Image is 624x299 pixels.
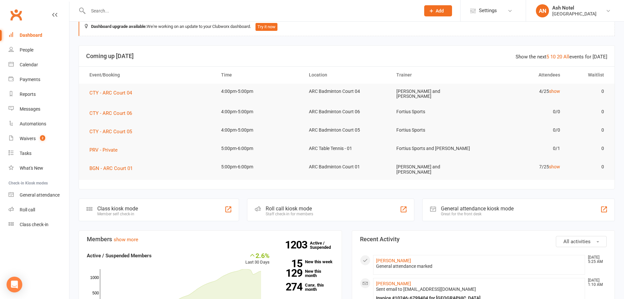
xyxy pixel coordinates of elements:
div: Ash Notel [552,5,596,11]
td: [PERSON_NAME] and [PERSON_NAME] [390,84,478,104]
td: 0 [566,104,610,119]
strong: Dashboard upgrade available: [91,24,147,29]
a: [PERSON_NAME] [376,281,411,286]
div: Open Intercom Messenger [7,277,22,292]
span: Settings [479,3,497,18]
a: 274Canx. this month [279,283,334,291]
td: 4:00pm-5:00pm [215,122,303,138]
div: AN [536,4,549,17]
td: 5:00pm-6:00pm [215,159,303,175]
a: All [563,54,569,60]
td: 7/25 [478,159,566,175]
th: Attendees [478,67,566,83]
td: 4:00pm-5:00pm [215,104,303,119]
a: 10 [550,54,556,60]
th: Waitlist [566,67,610,83]
a: Tasks [9,146,69,161]
td: 0 [566,159,610,175]
strong: 129 [279,268,302,278]
strong: 1203 [285,240,310,250]
div: Show the next events for [DATE] [516,53,607,61]
div: Member self check-in [97,212,138,216]
a: Automations [9,117,69,131]
button: CTY - ARC Court 06 [89,109,137,117]
td: 4/25 [478,84,566,99]
div: Dashboard [20,32,42,38]
div: We're working on an update to your Clubworx dashboard. [79,18,615,36]
time: [DATE] 5:25 AM [585,255,606,264]
span: PRV - Private [89,147,118,153]
div: Last 30 Days [245,252,270,266]
a: Waivers 2 [9,131,69,146]
a: Class kiosk mode [9,217,69,232]
button: CTY - ARC Court 04 [89,89,137,97]
a: 20 [557,54,562,60]
a: People [9,43,69,57]
div: Messages [20,106,40,112]
td: ARC Badminton Court 01 [303,159,391,175]
td: ARC Badminton Court 06 [303,104,391,119]
div: General attendance kiosk mode [441,205,514,212]
span: BGN - ARC Court 01 [89,165,133,171]
a: General attendance kiosk mode [9,188,69,203]
a: 1203Active / Suspended [310,236,339,254]
div: 2.6% [245,252,270,259]
strong: Active / Suspended Members [87,253,152,259]
div: Reports [20,92,36,97]
div: Tasks [20,151,31,156]
span: Sent email to [EMAIL_ADDRESS][DOMAIN_NAME] [376,287,476,292]
td: 0 [566,84,610,99]
button: Try it now [255,23,277,31]
a: show [549,89,560,94]
div: Class kiosk mode [97,205,138,212]
input: Search... [86,6,416,15]
span: CTY - ARC Court 04 [89,90,132,96]
div: [GEOGRAPHIC_DATA] [552,11,596,17]
span: 2 [40,135,45,141]
a: 129New this month [279,269,334,278]
a: Messages [9,102,69,117]
td: Fortius Sports and [PERSON_NAME] [390,141,478,156]
strong: 15 [279,259,302,268]
div: Roll call [20,207,35,212]
time: [DATE] 1:10 AM [585,278,606,287]
td: ARC Badminton Court 05 [303,122,391,138]
a: Dashboard [9,28,69,43]
td: 0/0 [478,122,566,138]
td: 0/0 [478,104,566,119]
div: General attendance [20,192,60,198]
div: Staff check-in for members [266,212,313,216]
a: show more [114,237,138,243]
td: 4:00pm-5:00pm [215,84,303,99]
a: 15New this week [279,260,334,264]
div: Class check-in [20,222,48,227]
div: Great for the front desk [441,212,514,216]
a: What's New [9,161,69,176]
th: Event/Booking [84,67,215,83]
button: Add [424,5,452,16]
h3: Coming up [DATE] [86,53,607,59]
a: [PERSON_NAME] [376,258,411,263]
a: show [549,164,560,169]
div: What's New [20,165,43,171]
td: 0/1 [478,141,566,156]
span: Add [436,8,444,13]
td: Fortius Sports [390,104,478,119]
button: BGN - ARC Court 01 [89,164,137,172]
th: Time [215,67,303,83]
a: Calendar [9,57,69,72]
span: CTY - ARC Court 05 [89,129,132,135]
div: Calendar [20,62,38,67]
th: Location [303,67,391,83]
td: ARC Badminton Court 04 [303,84,391,99]
button: CTY - ARC Court 05 [89,128,137,136]
th: Trainer [390,67,478,83]
button: All activities [556,236,607,247]
td: Fortius Sports [390,122,478,138]
h3: Recent Activity [360,236,607,243]
td: ARC Table Tennis - 01 [303,141,391,156]
button: PRV - Private [89,146,122,154]
td: [PERSON_NAME] and [PERSON_NAME] [390,159,478,180]
td: 0 [566,141,610,156]
div: Payments [20,77,40,82]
